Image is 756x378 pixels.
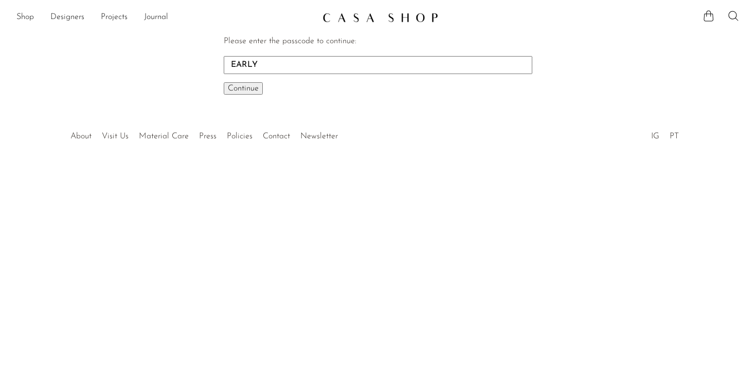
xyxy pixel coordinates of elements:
[101,11,128,24] a: Projects
[65,124,343,143] ul: Quick links
[70,132,92,140] a: About
[224,82,263,95] button: Continue
[224,37,356,45] label: Please enter the passcode to continue:
[228,84,259,93] span: Continue
[50,11,84,24] a: Designers
[144,11,168,24] a: Journal
[227,132,253,140] a: Policies
[199,132,217,140] a: Press
[263,132,290,140] a: Contact
[646,124,684,143] ul: Social Medias
[651,132,659,140] a: IG
[139,132,189,140] a: Material Care
[670,132,679,140] a: PT
[16,9,314,26] ul: NEW HEADER MENU
[102,132,129,140] a: Visit Us
[16,11,34,24] a: Shop
[16,9,314,26] nav: Desktop navigation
